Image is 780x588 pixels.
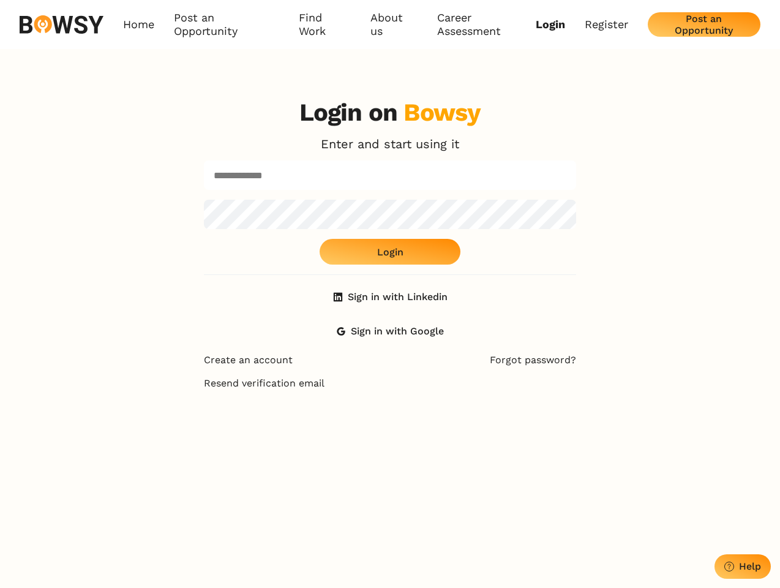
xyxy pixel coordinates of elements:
h3: Login on [299,98,481,127]
div: Help [739,560,761,572]
a: Register [585,18,628,31]
a: Login [536,18,565,31]
img: svg%3e [20,15,103,34]
p: Enter and start using it [321,137,459,151]
a: Career Assessment [437,11,536,39]
div: Post an Opportunity [658,13,751,36]
div: Bowsy [403,98,481,127]
button: Post an Opportunity [648,12,760,37]
button: Help [714,554,771,579]
a: Home [123,11,154,39]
